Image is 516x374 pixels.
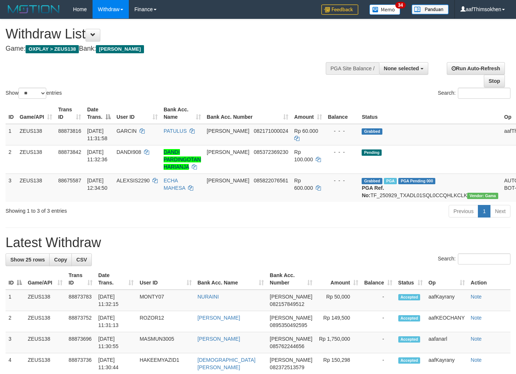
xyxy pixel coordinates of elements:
[321,4,358,15] img: Feedback.jpg
[96,290,137,311] td: [DATE] 11:32:15
[17,103,55,124] th: Game/API: activate to sort column ascending
[6,235,510,250] h1: Latest Withdraw
[412,4,449,14] img: panduan.png
[270,315,312,321] span: [PERSON_NAME]
[467,193,498,199] span: Vendor URL: https://trx31.1velocity.biz
[71,253,92,266] a: CSV
[471,315,482,321] a: Note
[426,332,468,353] td: aafanarl
[96,332,137,353] td: [DATE] 11:30:55
[328,148,356,156] div: - - -
[6,103,17,124] th: ID
[25,290,66,311] td: ZEUS138
[315,311,361,332] td: Rp 149,500
[458,253,510,265] input: Search:
[25,332,66,353] td: ZEUS138
[55,103,84,124] th: Trans ID: activate to sort column ascending
[362,128,382,135] span: Grabbed
[447,62,505,75] a: Run Auto-Refresh
[270,357,312,363] span: [PERSON_NAME]
[484,75,505,87] a: Stop
[58,128,81,134] span: 88873816
[362,178,382,184] span: Grabbed
[49,253,72,266] a: Copy
[478,205,490,218] a: 1
[291,103,325,124] th: Amount: activate to sort column ascending
[164,178,185,191] a: ECHA MAHESA
[294,178,313,191] span: Rp 600.000
[254,149,288,155] span: Copy 085372369230 to clipboard
[137,332,194,353] td: MASMUN3005
[164,149,201,170] a: DANDI PARDINGOTAN HARIANJA
[326,62,379,75] div: PGA Site Balance /
[66,269,95,290] th: Trans ID: activate to sort column ascending
[362,185,384,198] b: PGA Ref. No:
[362,149,382,156] span: Pending
[384,178,397,184] span: Marked by aafpengsreynich
[137,311,194,332] td: ROZOR12
[25,311,66,332] td: ZEUS138
[369,4,401,15] img: Button%20Memo.svg
[426,311,468,332] td: aafKEOCHANY
[361,311,395,332] td: -
[438,253,510,265] label: Search:
[315,332,361,353] td: Rp 1,750,000
[84,103,113,124] th: Date Trans.: activate to sort column descending
[471,336,482,342] a: Note
[471,357,482,363] a: Note
[490,205,510,218] a: Next
[359,103,501,124] th: Status
[66,332,95,353] td: 88873696
[270,322,307,328] span: Copy 0895350492595 to clipboard
[6,311,25,332] td: 2
[6,27,336,41] h1: Withdraw List
[6,124,17,145] td: 1
[254,128,288,134] span: Copy 082171000024 to clipboard
[96,311,137,332] td: [DATE] 11:31:13
[58,178,81,183] span: 88675587
[198,336,240,342] a: [PERSON_NAME]
[117,149,141,155] span: DANDI908
[66,290,95,311] td: 88873783
[426,269,468,290] th: Op: activate to sort column ascending
[6,332,25,353] td: 3
[471,294,482,300] a: Note
[395,2,405,9] span: 34
[87,128,107,141] span: [DATE] 11:31:58
[468,269,510,290] th: Action
[449,205,478,218] a: Previous
[328,177,356,184] div: - - -
[395,269,426,290] th: Status: activate to sort column ascending
[137,269,194,290] th: User ID: activate to sort column ascending
[398,178,435,184] span: PGA Pending
[87,149,107,162] span: [DATE] 11:32:36
[17,173,55,202] td: ZEUS138
[438,88,510,99] label: Search:
[361,332,395,353] td: -
[54,257,67,263] span: Copy
[398,315,420,321] span: Accepted
[25,269,66,290] th: Game/API: activate to sort column ascending
[6,269,25,290] th: ID: activate to sort column descending
[198,315,240,321] a: [PERSON_NAME]
[426,290,468,311] td: aafKayrany
[204,103,291,124] th: Bank Acc. Number: activate to sort column ascending
[6,253,50,266] a: Show 25 rows
[325,103,359,124] th: Balance
[207,149,249,155] span: [PERSON_NAME]
[17,124,55,145] td: ZEUS138
[207,128,249,134] span: [PERSON_NAME]
[267,269,315,290] th: Bank Acc. Number: activate to sort column ascending
[6,173,17,202] td: 3
[398,336,420,343] span: Accepted
[19,88,46,99] select: Showentries
[207,178,249,183] span: [PERSON_NAME]
[294,149,313,162] span: Rp 100.000
[114,103,161,124] th: User ID: activate to sort column ascending
[66,311,95,332] td: 88873752
[6,290,25,311] td: 1
[6,88,62,99] label: Show entries
[164,128,187,134] a: PATULUS
[87,178,107,191] span: [DATE] 12:34:50
[270,301,304,307] span: Copy 082157849512 to clipboard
